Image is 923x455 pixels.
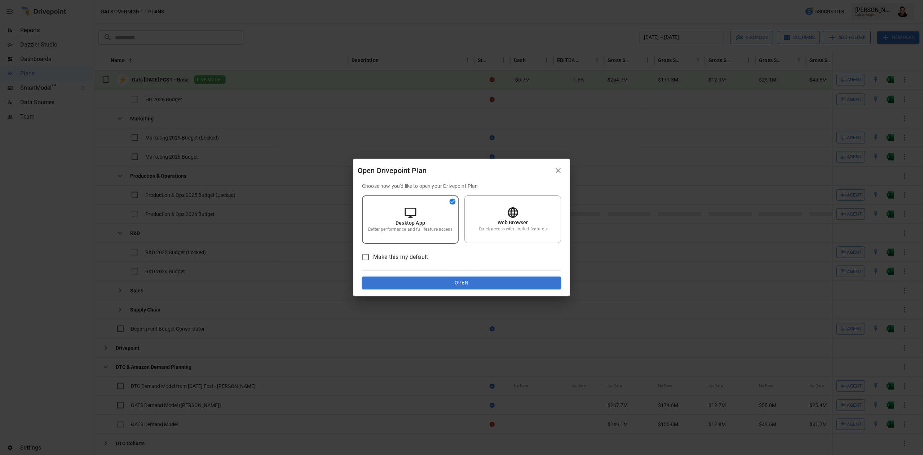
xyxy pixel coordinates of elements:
[358,165,551,176] div: Open Drivepoint Plan
[373,253,428,261] span: Make this my default
[396,219,425,226] p: Desktop App
[479,226,546,232] p: Quick access with limited features
[368,226,452,233] p: Better performance and full feature access
[362,182,561,190] p: Choose how you'd like to open your Drivepoint Plan
[362,277,561,290] button: Open
[498,219,528,226] p: Web Browser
